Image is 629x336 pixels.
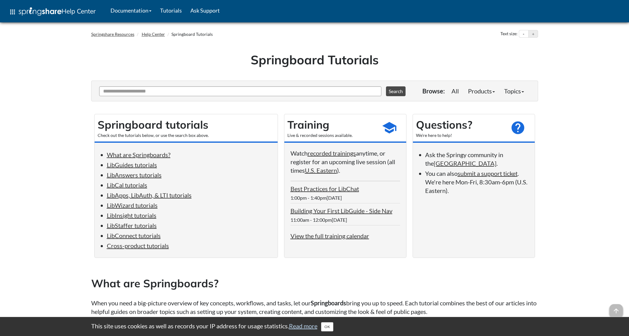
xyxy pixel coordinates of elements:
[9,8,16,16] span: apps
[107,202,158,209] a: LibWizard tutorials
[311,299,346,307] strong: Springboards
[107,161,157,168] a: LibGuides tutorials
[463,85,500,97] a: Products
[416,132,504,138] div: We're here to help!
[91,32,134,37] a: Springshare Resources
[321,322,333,331] button: Close
[308,149,356,157] a: recorded trainings
[290,149,400,175] p: Watch anytime, or register for an upcoming live session (all times ).
[290,217,347,223] span: 11:00am - 12:00pm[DATE]
[107,232,161,239] a: LibConnect tutorials
[382,120,397,135] span: school
[425,150,529,168] li: Ask the Springy community in the .
[519,30,528,38] button: Decrease text size
[107,212,156,219] a: LibInsight tutorials
[107,151,170,158] a: What are Springboards?
[98,132,275,138] div: Check out the tutorials below, or use the search box above.
[289,322,317,330] a: Read more
[5,3,100,21] a: apps Help Center
[91,299,538,316] p: When you need a big-picture overview of key concepts, workflows, and tasks, let our bring you up ...
[91,276,538,291] h2: What are Springboards?
[106,3,156,18] a: Documentation
[425,169,529,195] li: You can also . We're here Mon-Fri, 8:30am-6pm (U.S. Eastern).
[166,31,213,37] li: Springboard Tutorials
[98,117,275,132] h2: Springboard tutorials
[499,30,519,38] div: Text size:
[416,117,504,132] h2: Questions?
[142,32,165,37] a: Help Center
[290,185,359,192] a: Best Practices for LibChat
[609,304,623,318] span: arrow_upward
[287,132,376,138] div: Live & recorded sessions available.
[290,232,369,240] a: View the full training calendar
[458,170,518,177] a: submit a support ticket
[447,85,463,97] a: All
[107,181,147,189] a: LibCal tutorials
[19,7,62,16] img: Springshare
[156,3,186,18] a: Tutorials
[62,7,96,15] span: Help Center
[186,3,224,18] a: Ask Support
[107,222,157,229] a: LibStaffer tutorials
[287,117,376,132] h2: Training
[85,322,544,331] div: This site uses cookies as well as records your IP address for usage statistics.
[609,305,623,312] a: arrow_upward
[96,51,534,68] h1: Springboard Tutorials
[290,207,392,214] a: Building Your First LibGuide - Side Nav
[107,191,192,199] a: LibApps, LibAuth, & LTI tutorials
[510,120,526,135] span: help
[305,167,337,174] a: U.S. Eastern
[500,85,529,97] a: Topics
[107,242,169,249] a: Cross-product tutorials
[422,87,445,95] p: Browse:
[290,195,342,201] span: 1:00pm - 1:40pm[DATE]
[107,171,162,179] a: LibAnswers tutorials
[529,30,538,38] button: Increase text size
[386,86,406,96] button: Search
[434,160,496,167] a: [GEOGRAPHIC_DATA]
